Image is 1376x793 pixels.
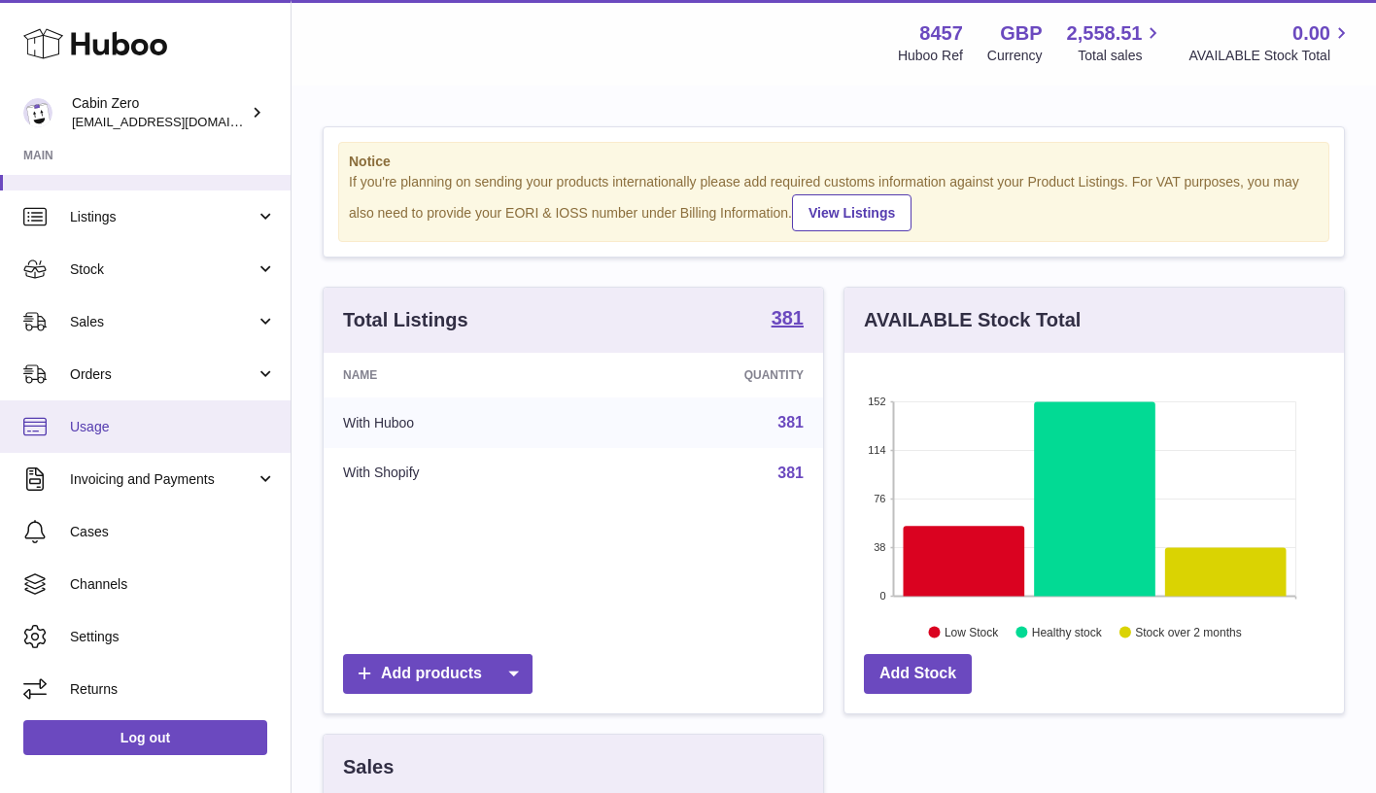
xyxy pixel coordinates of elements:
[343,307,468,333] h3: Total Listings
[868,396,885,407] text: 152
[874,493,885,504] text: 76
[879,590,885,602] text: 0
[987,47,1043,65] div: Currency
[324,353,593,397] th: Name
[70,365,256,384] span: Orders
[593,353,823,397] th: Quantity
[772,308,804,331] a: 381
[1188,47,1353,65] span: AVAILABLE Stock Total
[777,414,804,431] a: 381
[23,720,267,755] a: Log out
[324,397,593,448] td: With Huboo
[349,153,1319,171] strong: Notice
[945,625,999,638] text: Low Stock
[864,654,972,694] a: Add Stock
[72,114,286,129] span: [EMAIL_ADDRESS][DOMAIN_NAME]
[70,470,256,489] span: Invoicing and Payments
[777,465,804,481] a: 381
[864,307,1081,333] h3: AVAILABLE Stock Total
[72,94,247,131] div: Cabin Zero
[1188,20,1353,65] a: 0.00 AVAILABLE Stock Total
[1067,20,1143,47] span: 2,558.51
[1067,20,1165,65] a: 2,558.51 Total sales
[70,260,256,279] span: Stock
[1032,625,1103,638] text: Healthy stock
[343,754,394,780] h3: Sales
[792,194,912,231] a: View Listings
[1000,20,1042,47] strong: GBP
[70,575,276,594] span: Channels
[70,208,256,226] span: Listings
[70,628,276,646] span: Settings
[349,173,1319,231] div: If you're planning on sending your products internationally please add required customs informati...
[1078,47,1164,65] span: Total sales
[898,47,963,65] div: Huboo Ref
[919,20,963,47] strong: 8457
[772,308,804,328] strong: 381
[874,541,885,553] text: 38
[23,98,52,127] img: debbychu@cabinzero.com
[343,654,533,694] a: Add products
[70,523,276,541] span: Cases
[1135,625,1241,638] text: Stock over 2 months
[70,313,256,331] span: Sales
[70,418,276,436] span: Usage
[324,448,593,499] td: With Shopify
[70,680,276,699] span: Returns
[868,444,885,456] text: 114
[1292,20,1330,47] span: 0.00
